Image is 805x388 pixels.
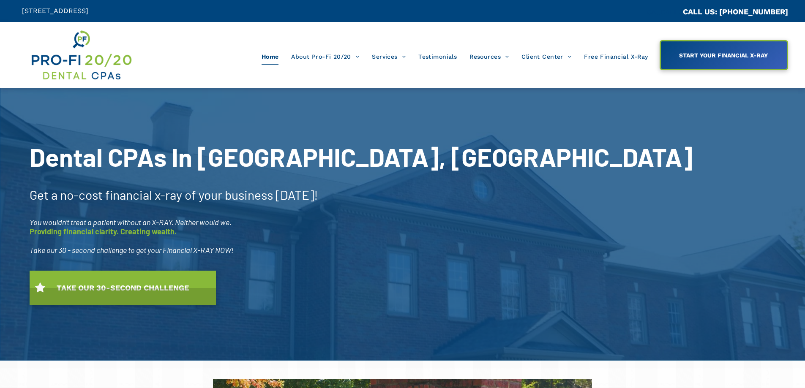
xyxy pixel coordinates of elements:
[30,217,232,227] span: You wouldn’t treat a patient without an X-RAY. Neither would we.
[676,48,771,63] span: START YOUR FINANCIAL X-RAY
[412,49,463,65] a: Testimonials
[30,28,132,82] img: Get Dental CPA Consulting, Bookkeeping, & Bank Loans
[660,40,788,70] a: START YOUR FINANCIAL X-RAY
[366,49,412,65] a: Services
[30,227,177,236] span: Providing financial clarity. Creating wealth.
[22,7,88,15] span: [STREET_ADDRESS]
[30,141,693,172] span: Dental CPAs In [GEOGRAPHIC_DATA], [GEOGRAPHIC_DATA]
[463,49,515,65] a: Resources
[255,49,285,65] a: Home
[683,7,788,16] a: CALL US: [PHONE_NUMBER]
[515,49,578,65] a: Client Center
[30,271,216,305] a: TAKE OUR 30-SECOND CHALLENGE
[60,187,182,202] span: no-cost financial x-ray
[578,49,654,65] a: Free Financial X-Ray
[30,187,57,202] span: Get a
[54,279,192,296] span: TAKE OUR 30-SECOND CHALLENGE
[285,49,366,65] a: About Pro-Fi 20/20
[30,245,234,255] span: Take our 30 - second challenge to get your Financial X-RAY NOW!
[185,187,318,202] span: of your business [DATE]!
[647,8,683,16] span: CA::CALLC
